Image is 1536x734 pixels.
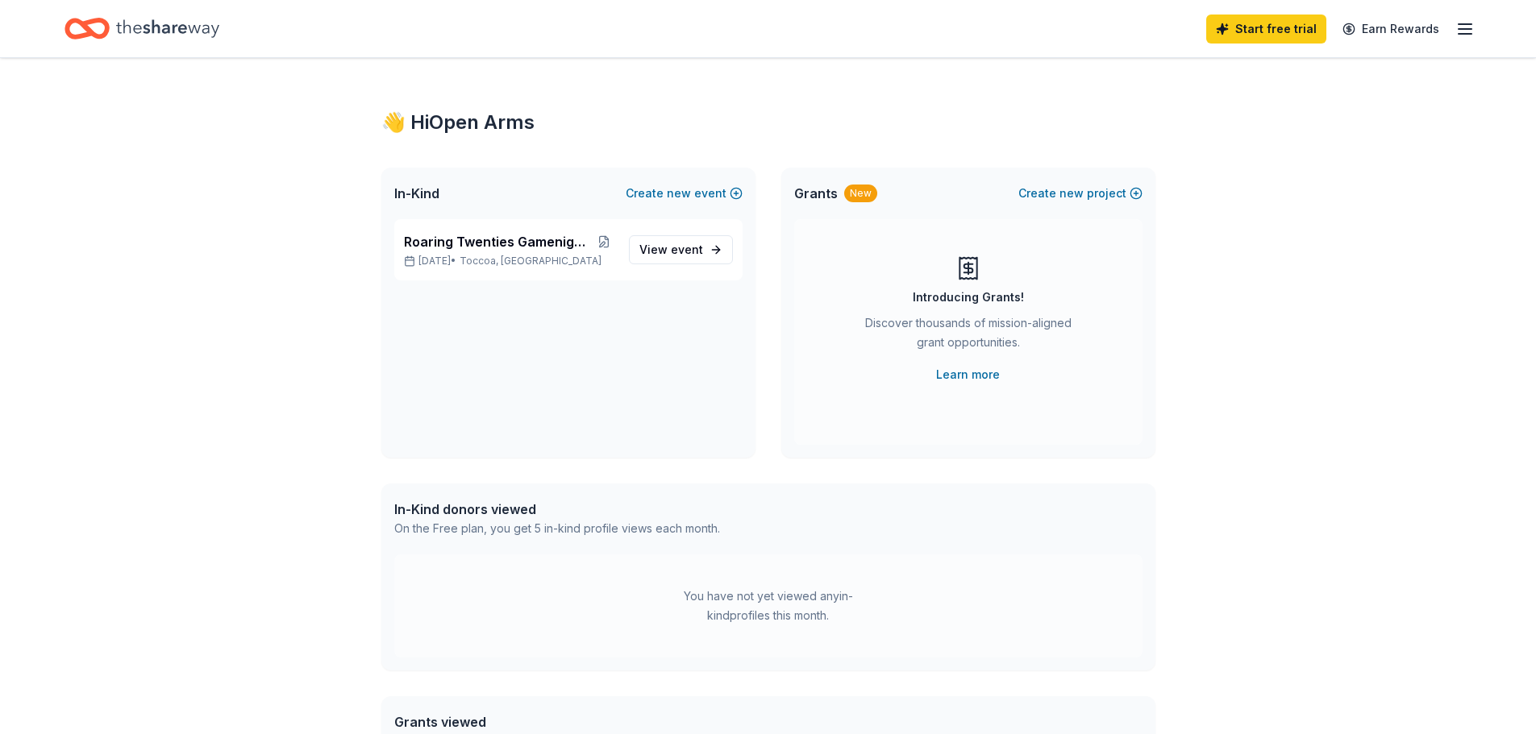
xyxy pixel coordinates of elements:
[629,235,733,264] a: View event
[394,184,439,203] span: In-Kind
[394,500,720,519] div: In-Kind donors viewed
[381,110,1155,135] div: 👋 Hi Open Arms
[394,712,711,732] div: Grants viewed
[844,185,877,202] div: New
[667,184,691,203] span: new
[936,365,1000,384] a: Learn more
[1018,184,1143,203] button: Createnewproject
[1059,184,1084,203] span: new
[404,232,592,251] span: Roaring Twenties Gamenight Fundraiser
[1206,15,1326,44] a: Start free trial
[671,243,703,256] span: event
[404,255,616,267] p: [DATE] •
[859,313,1078,359] div: Discover thousands of mission-aligned grant opportunities.
[394,519,720,538] div: On the Free plan, you get 5 in-kind profile views each month.
[639,240,703,259] span: View
[626,184,743,203] button: Createnewevent
[1333,15,1449,44] a: Earn Rewards
[794,184,838,203] span: Grants
[460,255,601,267] span: Toccoa, [GEOGRAPHIC_DATA]
[65,10,219,48] a: Home
[913,288,1024,307] div: Introducing Grants!
[668,587,869,625] div: You have not yet viewed any in-kind profiles this month.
